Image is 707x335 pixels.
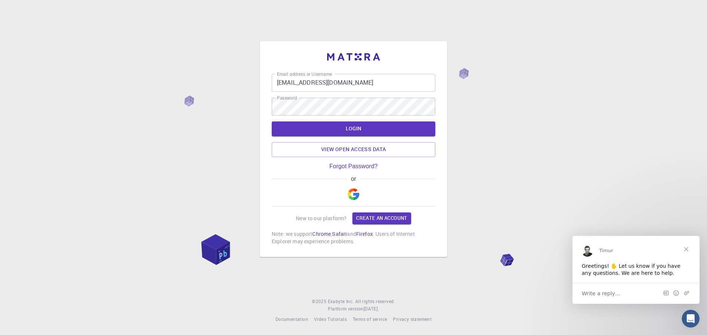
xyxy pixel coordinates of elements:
[332,230,347,237] a: Safari
[364,306,379,312] span: [DATE] .
[682,310,700,328] iframe: Intercom live chat
[314,316,347,322] span: Video Tutorials
[272,230,435,245] p: Note: we support , and . Users of Internet Explorer may experience problems.
[314,316,347,323] a: Video Tutorials
[328,298,354,304] span: Exabyte Inc.
[328,305,363,313] span: Platform version
[356,230,373,237] a: Firefox
[355,298,395,305] span: All rights reserved.
[312,230,331,237] a: Chrome
[329,163,378,170] a: Forgot Password?
[393,316,432,323] a: Privacy statement
[296,215,346,222] p: New to our platform?
[275,316,308,322] span: Documentation
[352,212,411,224] a: Create an account
[347,176,359,182] span: or
[272,142,435,157] a: View open access data
[272,121,435,136] button: LOGIN
[364,305,379,313] a: [DATE].
[277,95,297,101] label: Password
[275,316,308,323] a: Documentation
[393,316,432,322] span: Privacy statement
[353,316,387,323] a: Terms of service
[277,71,332,77] label: Email address or Username
[312,298,327,305] span: © 2025
[353,316,387,322] span: Terms of service
[328,298,354,305] a: Exabyte Inc.
[348,188,359,200] img: Google
[572,236,700,304] iframe: Intercom live chat message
